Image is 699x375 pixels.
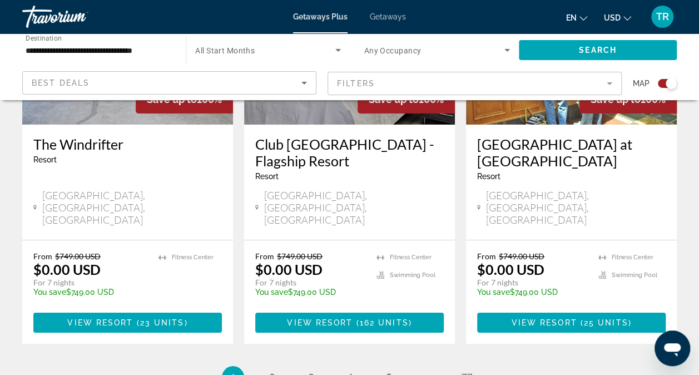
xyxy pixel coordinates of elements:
span: ( ) [577,318,631,327]
span: ( ) [353,318,412,327]
span: $749.00 USD [499,251,544,261]
span: Swimming Pool [390,272,435,279]
span: en [566,13,577,22]
span: You save [33,288,66,297]
span: [GEOGRAPHIC_DATA], [GEOGRAPHIC_DATA], [GEOGRAPHIC_DATA] [264,189,444,226]
span: 25 units [584,318,628,327]
span: USD [604,13,621,22]
span: $749.00 USD [277,251,323,261]
span: [GEOGRAPHIC_DATA], [GEOGRAPHIC_DATA], [GEOGRAPHIC_DATA] [486,189,666,226]
a: The Windrifter [33,136,222,152]
span: You save [477,288,510,297]
button: Search [519,40,677,60]
span: ( ) [133,318,187,327]
p: For 7 nights [33,278,147,288]
span: $749.00 USD [55,251,101,261]
span: View Resort [511,318,577,327]
span: Fitness Center [172,254,214,261]
p: $0.00 USD [33,261,101,278]
a: Getaways Plus [293,12,348,21]
p: $749.00 USD [33,288,147,297]
span: Map [633,76,650,91]
button: View Resort(25 units) [477,313,666,333]
button: Change currency [604,9,631,26]
a: [GEOGRAPHIC_DATA] at [GEOGRAPHIC_DATA] [477,136,666,169]
span: [GEOGRAPHIC_DATA], [GEOGRAPHIC_DATA], [GEOGRAPHIC_DATA] [42,189,222,226]
p: For 7 nights [255,278,365,288]
span: All Start Months [195,46,255,55]
span: From [477,251,496,261]
span: Resort [255,172,279,181]
p: $749.00 USD [255,288,365,297]
button: View Resort(23 units) [33,313,222,333]
button: User Menu [648,5,677,28]
span: From [33,251,52,261]
p: $0.00 USD [477,261,544,278]
span: Fitness Center [612,254,653,261]
button: Filter [328,71,622,96]
span: 162 units [360,318,409,327]
span: View Resort [287,318,353,327]
span: From [255,251,274,261]
span: Swimming Pool [612,272,657,279]
span: 23 units [140,318,185,327]
span: Fitness Center [390,254,432,261]
span: You save [255,288,288,297]
iframe: Button to launch messaging window [655,330,690,366]
a: Getaways [370,12,406,21]
span: Resort [477,172,500,181]
span: Resort [33,155,57,164]
span: Search [579,46,617,55]
p: $749.00 USD [477,288,587,297]
p: For 7 nights [477,278,587,288]
mat-select: Sort by [32,76,307,90]
span: View Resort [67,318,133,327]
a: Club [GEOGRAPHIC_DATA] - Flagship Resort [255,136,444,169]
button: View Resort(162 units) [255,313,444,333]
p: $0.00 USD [255,261,323,278]
span: Destination [26,34,62,42]
span: TR [656,11,669,22]
a: Travorium [22,2,133,31]
button: Change language [566,9,587,26]
span: Any Occupancy [364,46,422,55]
span: Best Deals [32,78,90,87]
